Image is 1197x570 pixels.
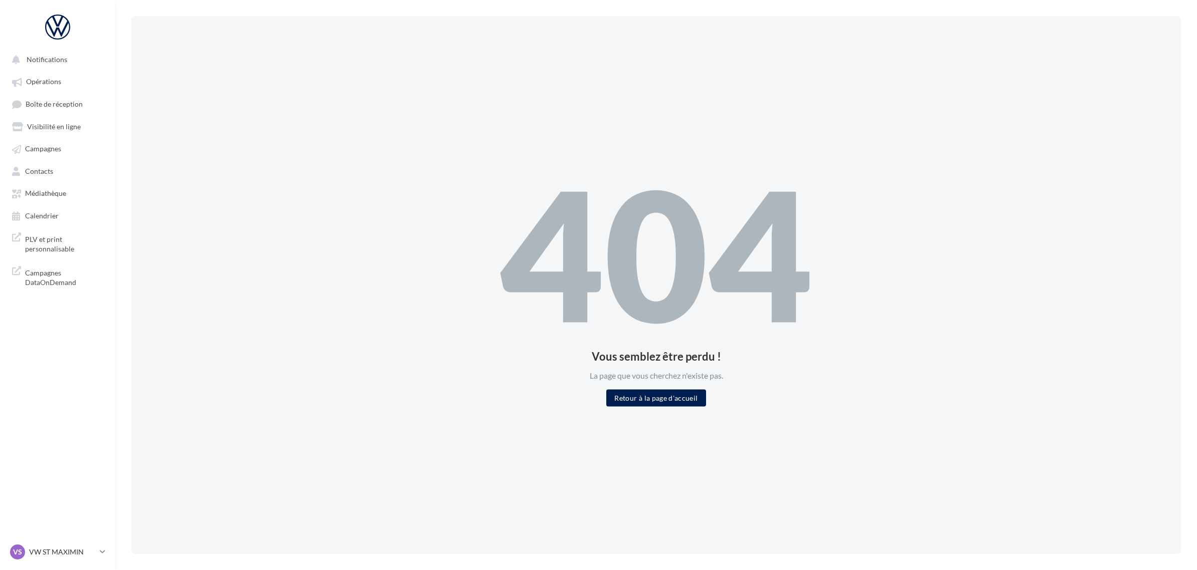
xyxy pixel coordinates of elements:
button: Notifications [6,50,105,68]
a: VS VW ST MAXIMIN [8,542,107,561]
div: La page que vous cherchez n'existe pas. [500,370,813,382]
a: Médiathèque [6,184,109,202]
a: Boîte de réception [6,95,109,113]
a: Contacts [6,162,109,180]
span: PLV et print personnalisable [25,232,103,254]
div: 404 [500,164,813,343]
span: Campagnes DataOnDemand [25,266,103,288]
a: Calendrier [6,206,109,224]
a: Visibilité en ligne [6,117,109,135]
button: Retour à la page d'accueil [606,389,706,406]
span: VS [13,547,22,557]
a: Opérations [6,72,109,90]
span: Visibilité en ligne [27,122,81,131]
span: Campagnes [25,145,61,153]
div: Vous semblez être perdu ! [500,351,813,362]
span: Boîte de réception [26,100,83,108]
a: Campagnes [6,139,109,157]
span: Contacts [25,167,53,175]
p: VW ST MAXIMIN [29,547,96,557]
span: Médiathèque [25,189,66,198]
span: Opérations [26,78,61,86]
a: Campagnes DataOnDemand [6,262,109,292]
a: PLV et print personnalisable [6,228,109,258]
span: Calendrier [25,211,59,220]
span: Notifications [27,55,67,64]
